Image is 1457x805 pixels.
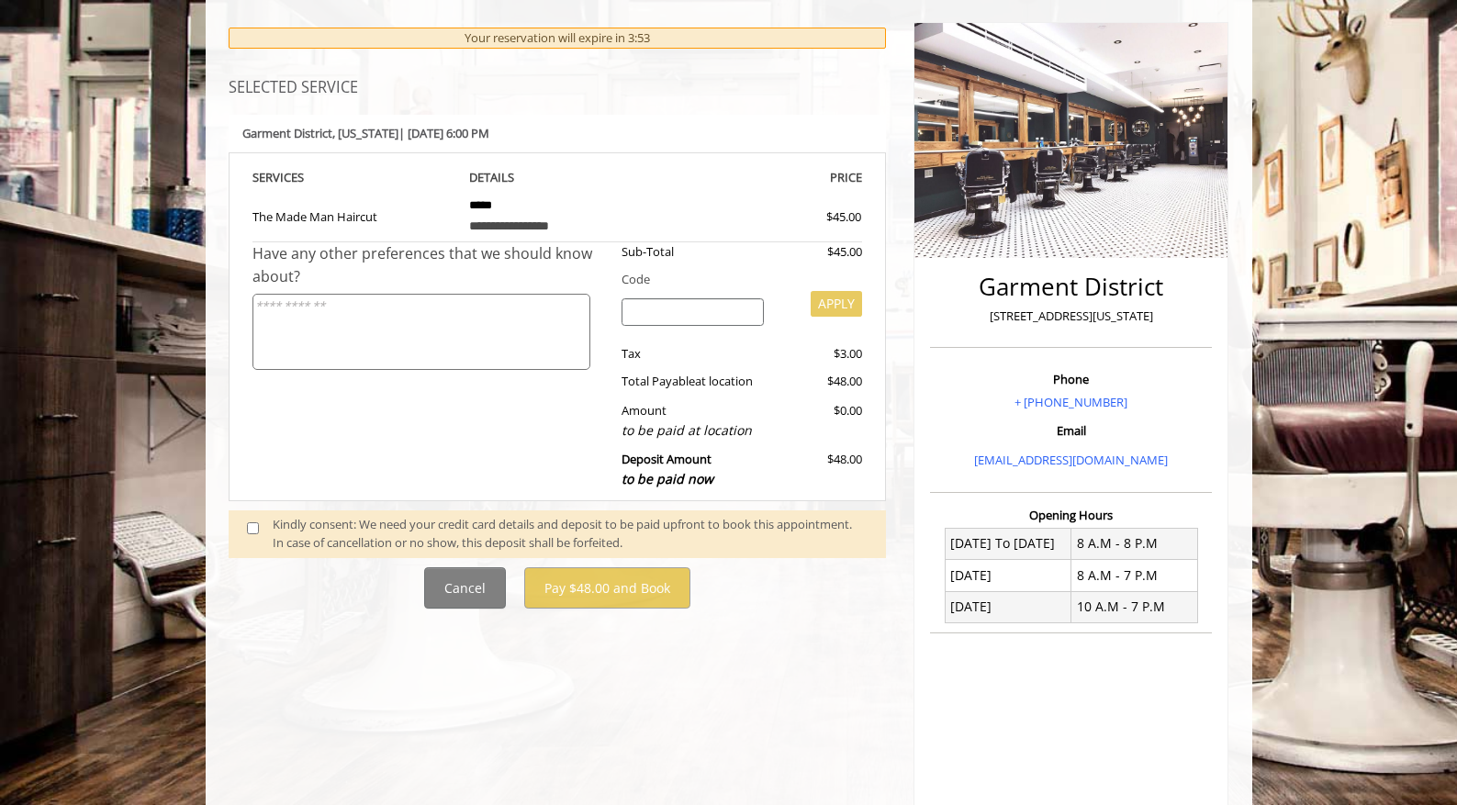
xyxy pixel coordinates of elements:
h2: Garment District [935,274,1207,300]
a: [EMAIL_ADDRESS][DOMAIN_NAME] [974,452,1168,468]
b: Garment District | [DATE] 6:00 PM [242,125,489,141]
td: [DATE] [945,560,1071,591]
h3: SELECTED SERVICE [229,80,887,96]
h3: Email [935,424,1207,437]
th: DETAILS [455,167,659,188]
div: $45.00 [760,207,861,227]
p: [STREET_ADDRESS][US_STATE] [935,307,1207,326]
td: 8 A.M - 8 P.M [1071,528,1198,559]
th: SERVICE [252,167,456,188]
div: Have any other preferences that we should know about? [252,242,609,289]
div: $48.00 [778,372,862,391]
span: at location [695,373,753,389]
td: [DATE] To [DATE] [945,528,1071,559]
button: Cancel [424,567,506,609]
th: PRICE [659,167,863,188]
td: 10 A.M - 7 P.M [1071,591,1198,622]
a: + [PHONE_NUMBER] [1014,394,1127,410]
div: Your reservation will expire in 3:53 [229,28,887,49]
div: $45.00 [778,242,862,262]
div: $0.00 [778,401,862,441]
span: to be paid now [622,470,713,487]
div: Code [608,270,862,289]
button: APPLY [811,291,862,317]
b: Deposit Amount [622,451,713,487]
h3: Opening Hours [930,509,1212,521]
span: S [297,169,304,185]
td: 8 A.M - 7 P.M [1071,560,1198,591]
div: $3.00 [778,344,862,363]
span: , [US_STATE] [332,125,398,141]
h3: Phone [935,373,1207,386]
div: $48.00 [778,450,862,489]
div: Amount [608,401,778,441]
div: Total Payable [608,372,778,391]
button: Pay $48.00 and Book [524,567,690,609]
td: The Made Man Haircut [252,187,456,241]
div: Kindly consent: We need your credit card details and deposit to be paid upfront to book this appo... [273,515,868,553]
td: [DATE] [945,591,1071,622]
div: Tax [608,344,778,363]
div: to be paid at location [622,420,764,441]
div: Sub-Total [608,242,778,262]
